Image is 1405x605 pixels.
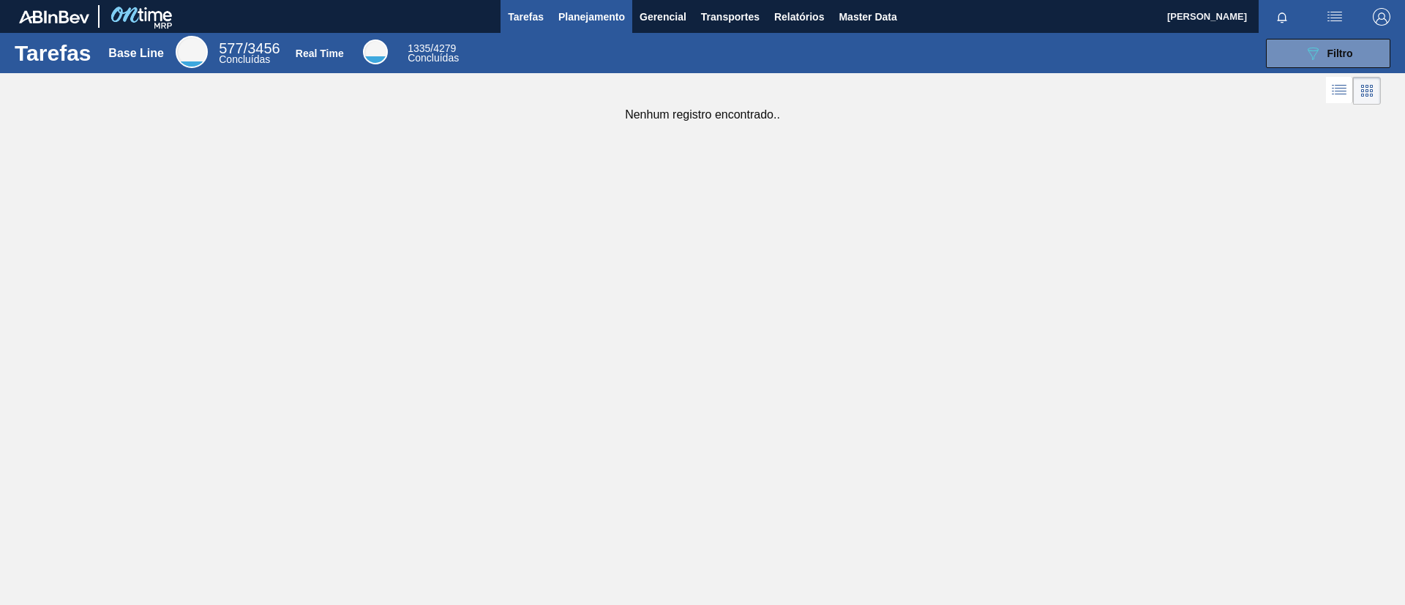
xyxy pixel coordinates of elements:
[1266,39,1390,68] button: Filtro
[1326,77,1353,105] div: Visão em Lista
[363,40,388,64] div: Real Time
[408,44,459,63] div: Real Time
[219,40,280,56] span: / 3456
[219,42,280,64] div: Base Line
[1259,7,1305,27] button: Notificações
[219,40,243,56] span: 577
[408,52,459,64] span: Concluídas
[558,8,625,26] span: Planejamento
[774,8,824,26] span: Relatórios
[408,42,430,54] span: 1335
[701,8,760,26] span: Transportes
[176,36,208,68] div: Base Line
[19,10,89,23] img: TNhmsLtSVTkK8tSr43FrP2fwEKptu5GPRR3wAAAABJRU5ErkJggg==
[408,42,456,54] span: / 4279
[640,8,686,26] span: Gerencial
[296,48,344,59] div: Real Time
[219,53,270,65] span: Concluídas
[1353,77,1381,105] div: Visão em Cards
[1327,48,1353,59] span: Filtro
[1326,8,1344,26] img: userActions
[508,8,544,26] span: Tarefas
[108,47,164,60] div: Base Line
[839,8,896,26] span: Master Data
[15,45,91,61] h1: Tarefas
[1373,8,1390,26] img: Logout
